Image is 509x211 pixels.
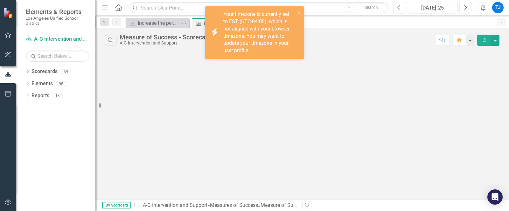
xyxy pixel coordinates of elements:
a: A-G Intervention and Support [143,202,207,208]
button: TJ [492,2,504,13]
a: Elements [31,80,53,87]
span: Search [364,5,378,10]
span: By Scorecard [102,202,131,208]
div: Measure of Success - Scorecard Report [261,202,348,208]
div: » » [134,202,297,209]
div: 69 [61,69,71,74]
button: [DATE]-25 [407,2,458,13]
small: Los Angeles Unified School District [25,16,89,26]
input: Search Below... [25,51,89,62]
div: [DATE]-25 [409,4,456,12]
input: Search ClearPoint... [129,2,388,13]
div: Increase the percentage of 12th grade students completing a FAFSA/CADAA application or an opt-out... [138,19,180,27]
div: 13 [52,93,63,99]
a: A-G Intervention and Support [25,36,89,43]
div: A-G Intervention and Support [120,41,232,45]
a: Reports [31,92,49,99]
div: Measure of Success - Scorecard Report [120,34,232,41]
div: Open Intercom Messenger [487,189,503,205]
a: Scorecards [31,68,58,75]
a: Increase the percentage of 12th grade students completing a FAFSA/CADAA application or an opt-out... [127,19,180,27]
div: 98 [56,81,66,86]
a: Measures of Success [210,202,258,208]
div: Your timezone is currently set to EST (UTC-04:00), which is not aligned with your browser timezon... [223,11,295,54]
img: ClearPoint Strategy [3,7,14,18]
span: Elements & Reports [25,8,89,16]
button: close [297,9,302,16]
button: Search [355,3,387,12]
